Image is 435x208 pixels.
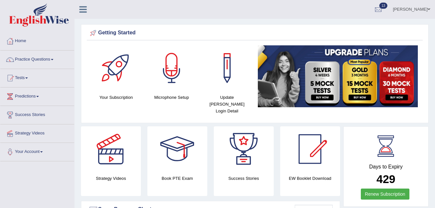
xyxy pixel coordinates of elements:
a: Home [0,32,74,48]
h4: Microphone Setup [147,94,196,101]
a: Predictions [0,87,74,104]
h4: Success Stories [214,175,274,182]
h4: Days to Expiry [351,164,421,170]
div: Getting Started [88,28,421,38]
h4: Book PTE Exam [147,175,207,182]
a: Strategy Videos [0,124,74,141]
a: Renew Subscription [361,189,410,200]
h4: Strategy Videos [81,175,141,182]
h4: EW Booklet Download [280,175,340,182]
img: small5.jpg [258,45,418,107]
span: 13 [379,3,387,9]
a: Practice Questions [0,51,74,67]
b: 429 [376,173,395,185]
a: Your Account [0,143,74,159]
h4: Update [PERSON_NAME] Login Detail [202,94,251,114]
a: Success Stories [0,106,74,122]
a: Tests [0,69,74,85]
h4: Your Subscription [92,94,141,101]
